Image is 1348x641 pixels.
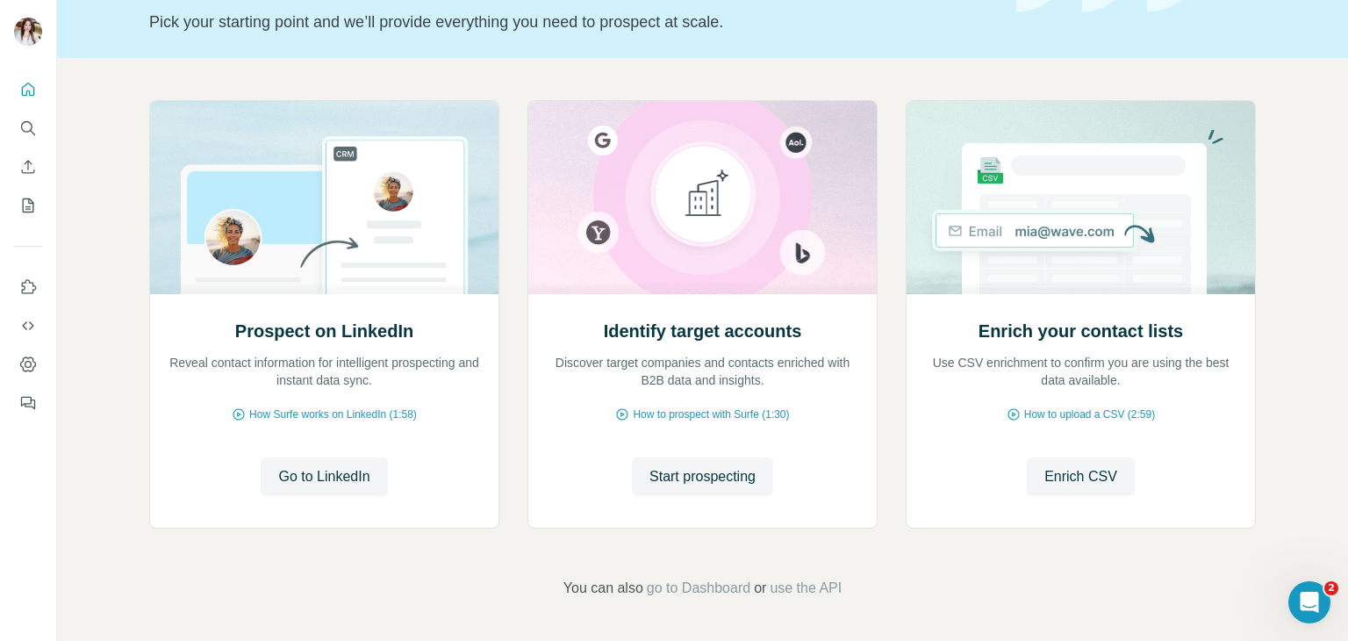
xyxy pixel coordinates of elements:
[235,319,413,343] h2: Prospect on LinkedIn
[754,578,766,599] span: or
[604,319,802,343] h2: Identify target accounts
[1024,407,1155,422] span: How to upload a CSV (2:59)
[278,466,369,487] span: Go to LinkedIn
[649,466,756,487] span: Start prospecting
[1324,581,1338,595] span: 2
[14,190,42,221] button: My lists
[14,310,42,342] button: Use Surfe API
[14,74,42,105] button: Quick start
[924,354,1237,389] p: Use CSV enrichment to confirm you are using the best data available.
[14,387,42,419] button: Feedback
[149,10,995,34] p: Pick your starting point and we’ll provide everything you need to prospect at scale.
[770,578,842,599] button: use the API
[261,457,387,496] button: Go to LinkedIn
[906,101,1256,294] img: Enrich your contact lists
[1044,466,1117,487] span: Enrich CSV
[632,457,773,496] button: Start prospecting
[647,578,750,599] button: go to Dashboard
[1288,581,1330,623] iframe: Intercom live chat
[527,101,878,294] img: Identify target accounts
[149,101,499,294] img: Prospect on LinkedIn
[14,271,42,303] button: Use Surfe on LinkedIn
[563,578,643,599] span: You can also
[14,18,42,46] img: Avatar
[633,407,789,422] span: How to prospect with Surfe (1:30)
[14,151,42,183] button: Enrich CSV
[14,349,42,380] button: Dashboard
[979,319,1183,343] h2: Enrich your contact lists
[546,354,859,389] p: Discover target companies and contacts enriched with B2B data and insights.
[249,407,417,422] span: How Surfe works on LinkedIn (1:58)
[168,354,481,389] p: Reveal contact information for intelligent prospecting and instant data sync.
[1027,457,1135,496] button: Enrich CSV
[14,112,42,144] button: Search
